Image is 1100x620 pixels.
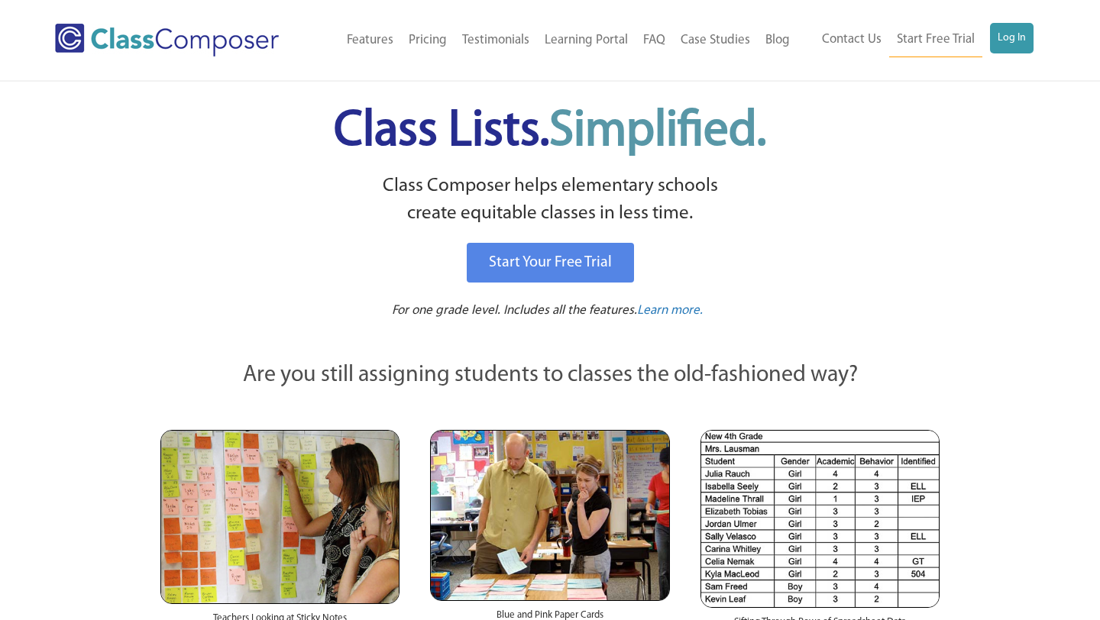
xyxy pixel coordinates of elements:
[637,302,703,321] a: Learn more.
[160,430,400,604] img: Teachers Looking at Sticky Notes
[392,304,637,317] span: For one grade level. Includes all the features.
[489,255,612,270] span: Start Your Free Trial
[455,24,537,57] a: Testimonials
[158,173,942,228] p: Class Composer helps elementary schools create equitable classes in less time.
[990,23,1034,53] a: Log In
[160,359,940,392] p: Are you still assigning students to classes the old-fashioned way?
[339,24,401,57] a: Features
[334,107,766,157] span: Class Lists.
[430,430,669,600] img: Blue and Pink Paper Cards
[797,23,1034,57] nav: Header Menu
[636,24,673,57] a: FAQ
[467,243,634,283] a: Start Your Free Trial
[314,24,797,57] nav: Header Menu
[55,24,279,57] img: Class Composer
[637,304,703,317] span: Learn more.
[537,24,636,57] a: Learning Portal
[700,430,940,608] img: Spreadsheets
[814,23,889,57] a: Contact Us
[401,24,455,57] a: Pricing
[889,23,982,57] a: Start Free Trial
[673,24,758,57] a: Case Studies
[549,107,766,157] span: Simplified.
[758,24,797,57] a: Blog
